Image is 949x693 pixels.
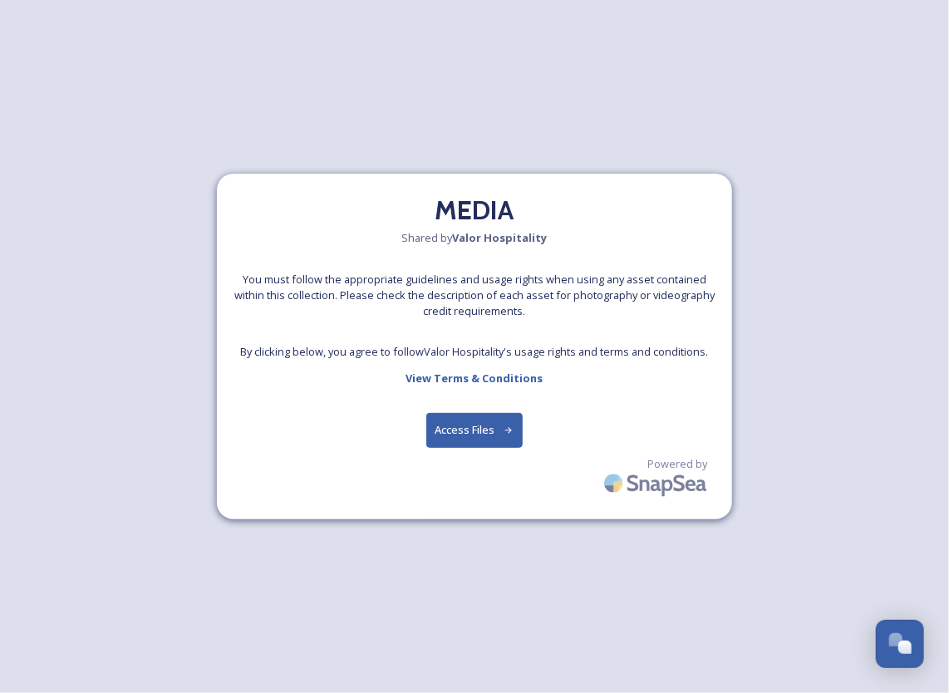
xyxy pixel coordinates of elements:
button: Open Chat [876,620,924,668]
span: Powered by [647,456,707,472]
span: By clicking below, you agree to follow Valor Hospitality 's usage rights and terms and conditions. [241,344,709,360]
span: You must follow the appropriate guidelines and usage rights when using any asset contained within... [234,272,715,320]
a: View Terms & Conditions [406,368,543,388]
h2: MEDIA [435,190,514,230]
img: SnapSea Logo [599,464,715,503]
strong: View Terms & Conditions [406,371,543,386]
button: Access Files [426,413,524,447]
strong: Valor Hospitality [453,230,548,245]
span: Shared by [402,230,548,246]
